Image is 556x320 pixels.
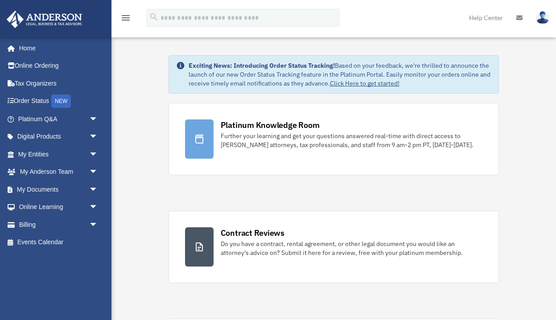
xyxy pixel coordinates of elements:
a: Platinum Knowledge Room Further your learning and get your questions answered real-time with dire... [169,103,499,175]
a: menu [120,16,131,23]
a: Billingarrow_drop_down [6,216,111,234]
div: Platinum Knowledge Room [221,119,320,131]
a: Platinum Q&Aarrow_drop_down [6,110,111,128]
span: arrow_drop_down [89,128,107,146]
div: Further your learning and get your questions answered real-time with direct access to [PERSON_NAM... [221,131,483,149]
span: arrow_drop_down [89,110,107,128]
a: My Anderson Teamarrow_drop_down [6,163,111,181]
a: Online Ordering [6,57,111,75]
a: My Entitiesarrow_drop_down [6,145,111,163]
a: My Documentsarrow_drop_down [6,181,111,198]
span: arrow_drop_down [89,145,107,164]
a: Contract Reviews Do you have a contract, rental agreement, or other legal document you would like... [169,211,499,283]
img: User Pic [536,11,549,24]
i: menu [120,12,131,23]
a: Events Calendar [6,234,111,251]
span: arrow_drop_down [89,181,107,199]
span: arrow_drop_down [89,198,107,217]
img: Anderson Advisors Platinum Portal [4,11,85,28]
div: Do you have a contract, rental agreement, or other legal document you would like an attorney's ad... [221,239,483,257]
a: Order StatusNEW [6,92,111,111]
a: Online Learningarrow_drop_down [6,198,111,216]
a: Tax Organizers [6,74,111,92]
a: Home [6,39,107,57]
div: Contract Reviews [221,227,284,238]
div: NEW [51,94,71,108]
span: arrow_drop_down [89,163,107,181]
a: Digital Productsarrow_drop_down [6,128,111,146]
i: search [149,12,159,22]
strong: Exciting News: Introducing Order Status Tracking! [189,62,335,70]
div: Based on your feedback, we're thrilled to announce the launch of our new Order Status Tracking fe... [189,61,492,88]
a: Click Here to get started! [330,79,399,87]
span: arrow_drop_down [89,216,107,234]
